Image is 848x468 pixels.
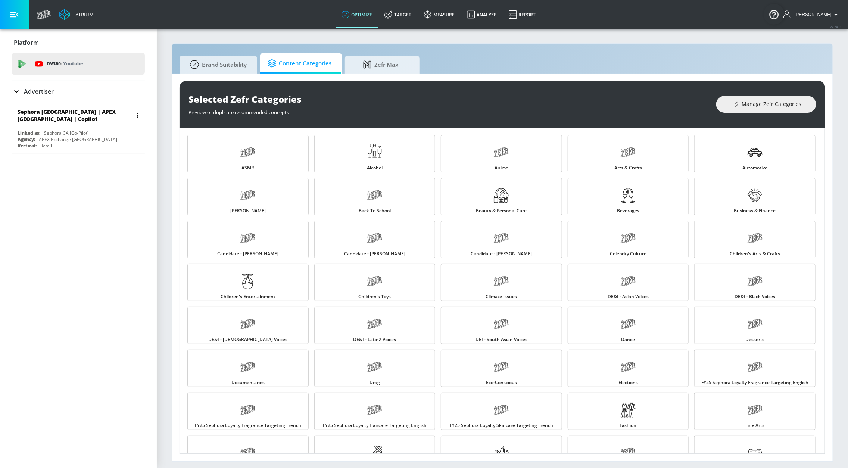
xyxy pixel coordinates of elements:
[63,60,83,68] p: Youtube
[617,209,639,213] span: Beverages
[378,1,418,28] a: Target
[18,136,35,143] div: Agency:
[187,264,309,301] a: Children's Entertainment
[72,11,94,18] div: Atrium
[217,252,278,256] span: Candidate - [PERSON_NAME]
[187,56,247,74] span: Brand Suitability
[486,294,517,299] span: Climate Issues
[314,135,436,172] a: Alcohol
[694,221,816,258] a: Children's Arts & Crafts
[568,393,689,430] a: Fashion
[358,294,391,299] span: Children's Toys
[314,221,436,258] a: Candidate - [PERSON_NAME]
[734,209,776,213] span: Business & Finance
[314,264,436,301] a: Children's Toys
[418,1,461,28] a: measure
[568,135,689,172] a: Arts & Crafts
[471,252,532,256] span: Candidate - [PERSON_NAME]
[830,25,841,29] span: v 4.24.0
[608,294,649,299] span: DE&I - Asian Voices
[12,32,145,53] div: Platform
[730,252,780,256] span: Children's Arts & Crafts
[187,350,309,387] a: Documentaries
[783,10,841,19] button: [PERSON_NAME]
[441,135,562,172] a: Anime
[476,209,527,213] span: Beauty & Personal Care
[441,307,562,344] a: DEI - South Asian Voices
[47,60,83,68] p: DV360:
[441,393,562,430] a: FY25 Sephora Loyalty Skincare Targeting French
[694,350,816,387] a: FY25 Sephora Loyalty Fragrance Targeting English
[187,178,309,215] a: [PERSON_NAME]
[486,380,517,385] span: Eco-Conscious
[792,12,832,17] span: login as: shannan.conley@zefr.com
[370,380,380,385] span: Drag
[221,294,275,299] span: Children's Entertainment
[716,96,816,113] button: Manage Zefr Categories
[195,423,301,428] span: FY25 Sephora Loyalty Fragrance Targeting French
[314,393,436,430] a: FY25 Sephora Loyalty Haircare Targeting English
[745,423,764,428] span: Fine Arts
[208,337,287,342] span: DE&I - [DEMOGRAPHIC_DATA] Voices
[694,178,816,215] a: Business & Finance
[694,135,816,172] a: Automotive
[568,307,689,344] a: Dance
[495,166,508,170] span: Anime
[441,350,562,387] a: Eco-Conscious
[735,294,775,299] span: DE&I - Black Voices
[441,221,562,258] a: Candidate - [PERSON_NAME]
[745,337,764,342] span: Desserts
[476,337,527,342] span: DEI - South Asian Voices
[44,130,89,136] div: Sephora CA [Co-Pilot]
[701,380,808,385] span: FY25 Sephora Loyalty Fragrance Targeting English
[568,178,689,215] a: Beverages
[441,178,562,215] a: Beauty & Personal Care
[187,393,309,430] a: FY25 Sephora Loyalty Fragrance Targeting French
[621,337,635,342] span: Dance
[231,380,265,385] span: Documentaries
[188,93,709,105] div: Selected Zefr Categories
[39,136,117,143] div: APEX Exchange [GEOGRAPHIC_DATA]
[568,221,689,258] a: Celebrity Culture
[352,56,409,74] span: Zefr Max
[12,53,145,75] div: DV360: Youtube
[12,81,145,102] div: Advertiser
[764,4,785,25] button: Open Resource Center
[314,350,436,387] a: Drag
[230,209,266,213] span: [PERSON_NAME]
[461,1,503,28] a: Analyze
[610,252,646,256] span: Celebrity Culture
[336,1,378,28] a: optimize
[742,166,767,170] span: Automotive
[188,105,709,116] div: Preview or duplicate recommended concepts
[18,130,40,136] div: Linked as:
[344,252,405,256] span: Candidate - [PERSON_NAME]
[614,166,642,170] span: Arts & Crafts
[314,178,436,215] a: Back to School
[450,423,553,428] span: FY25 Sephora Loyalty Skincare Targeting French
[40,143,52,149] div: Retail
[14,38,39,47] p: Platform
[353,337,396,342] span: DE&I - LatinX Voices
[618,380,638,385] span: Elections
[694,264,816,301] a: DE&I - Black Voices
[620,423,637,428] span: Fashion
[241,166,254,170] span: ASMR
[314,307,436,344] a: DE&I - LatinX Voices
[24,87,54,96] p: Advertiser
[694,393,816,430] a: Fine Arts
[12,104,145,151] div: Sephora [GEOGRAPHIC_DATA] | APEX [GEOGRAPHIC_DATA] | CopilotLinked as:Sephora CA [Co-Pilot]Agency...
[441,264,562,301] a: Climate Issues
[731,100,801,109] span: Manage Zefr Categories
[568,350,689,387] a: Elections
[367,166,383,170] span: Alcohol
[503,1,542,28] a: Report
[323,423,427,428] span: FY25 Sephora Loyalty Haircare Targeting English
[268,54,331,72] span: Content Categories
[568,264,689,301] a: DE&I - Asian Voices
[359,209,391,213] span: Back to School
[187,307,309,344] a: DE&I - [DEMOGRAPHIC_DATA] Voices
[18,108,132,122] div: Sephora [GEOGRAPHIC_DATA] | APEX [GEOGRAPHIC_DATA] | Copilot
[694,307,816,344] a: Desserts
[187,221,309,258] a: Candidate - [PERSON_NAME]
